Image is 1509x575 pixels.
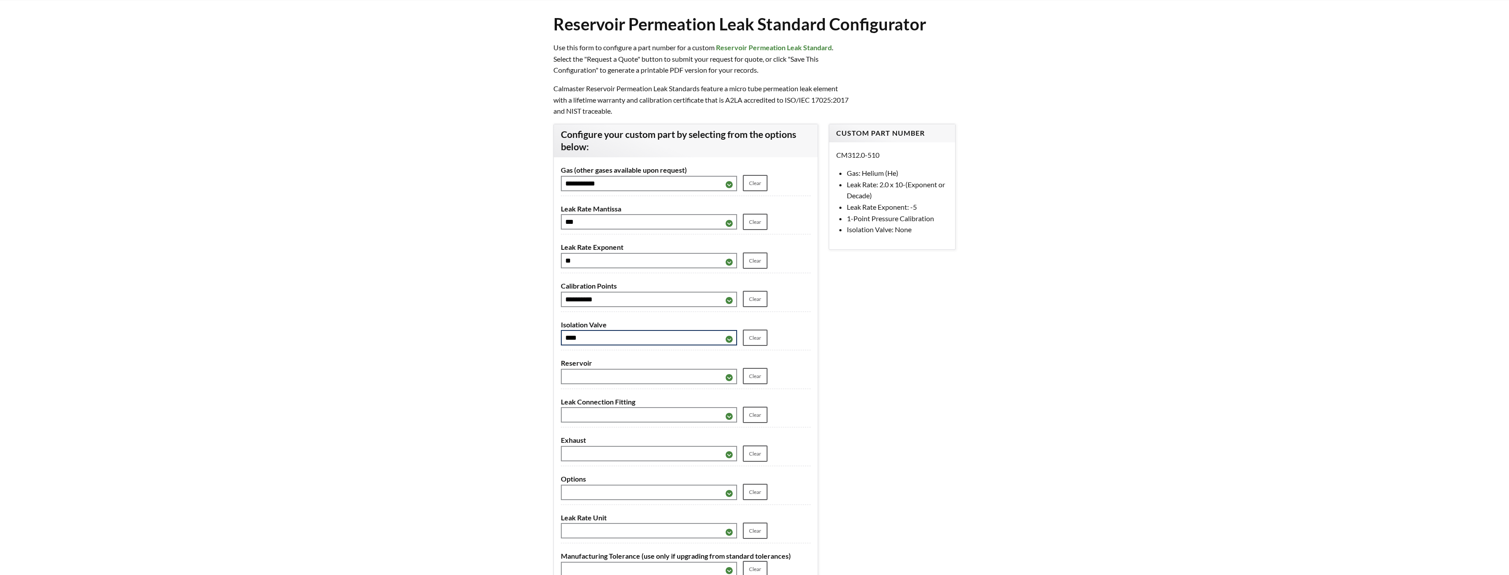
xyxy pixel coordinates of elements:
li: Leak Rate Exponent: -5 [847,201,948,213]
a: Clear [743,368,767,384]
label: Leak Rate Mantissa [561,203,811,215]
li: Isolation Valve: None [847,224,948,235]
label: Exhaust [561,434,811,446]
p: Use this form to configure a part number for a custom . Select the "Request a Quote" button to su... [553,42,849,76]
label: Leak Rate Exponent [561,241,811,253]
a: Clear [743,252,767,269]
label: Options [561,473,811,485]
a: Clear [743,330,767,346]
label: Gas (other gases available upon request) [561,164,811,176]
a: Clear [743,445,767,462]
label: Isolation Valve [561,319,811,330]
h4: Custom Part Number [836,129,948,138]
li: 1-Point Pressure Calibration [847,213,948,224]
li: Leak Rate: 2.0 x 10-(Exponent or Decade) [847,179,948,201]
a: Clear [743,214,767,230]
a: Clear [743,407,767,423]
label: Leak Connection Fitting [561,396,811,408]
h1: Reservoir Permeation Leak Standard Configurator [553,13,956,35]
p: CM312.0-510 [836,149,948,161]
label: Reservoir [561,357,811,369]
a: Clear [743,291,767,307]
a: Clear [743,523,767,539]
label: Calibration Points [561,280,811,292]
a: Clear [743,484,767,500]
label: Manufacturing Tolerance (use only if upgrading from standard tolerances) [561,550,811,562]
h3: Configure your custom part by selecting from the options below: [561,129,811,153]
a: Clear [743,175,767,191]
li: Gas: Helium (He) [847,167,948,179]
p: Calmaster Reservoir Permeation Leak Standards feature a micro tube permeation leak element with a... [553,83,849,117]
label: Leak Rate Unit [561,512,811,523]
strong: Reservoir Permeation Leak Standard [716,43,832,52]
